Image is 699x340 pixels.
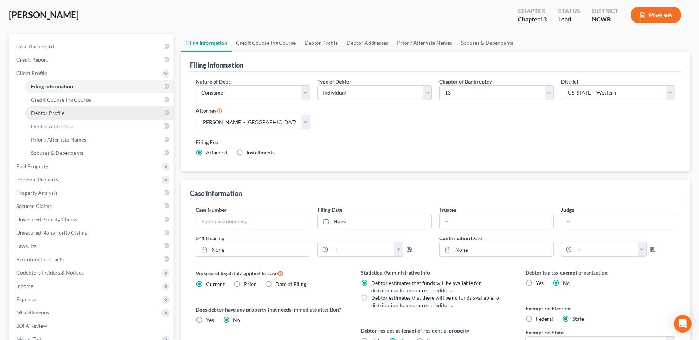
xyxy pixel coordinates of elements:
label: Filing Fee [196,138,675,146]
button: Preview [631,7,681,23]
div: Lead [558,15,580,24]
span: Debtor Profile [31,110,64,116]
a: SOFA Review [10,319,174,333]
span: [PERSON_NAME] [9,9,79,20]
span: Current [206,281,225,287]
a: Executory Contracts [10,253,174,266]
span: Lawsuits [16,243,36,249]
label: Case Number [196,206,227,214]
span: Personal Property [16,176,58,183]
span: Debtor Addresses [31,123,73,129]
label: Version of legal data applied to case [196,269,346,278]
label: Trustee [439,206,456,214]
span: Codebtors Insiders & Notices [16,269,84,276]
a: Debtor Profile [25,106,174,120]
span: Expenses [16,296,37,302]
label: Type of Debtor [317,78,352,85]
div: Open Intercom Messenger [674,315,692,333]
span: Executory Contracts [16,256,64,262]
label: Confirmation Date [436,234,679,242]
span: Spouses & Dependents [31,150,83,156]
a: Unsecured Priority Claims [10,213,174,226]
a: None [318,214,431,228]
a: Credit Report [10,53,174,67]
span: Unsecured Priority Claims [16,216,77,222]
label: District [561,78,578,85]
span: Real Property [16,163,48,169]
span: SOFA Review [16,323,47,329]
a: Credit Counseling Course [25,93,174,106]
span: Secured Claims [16,203,52,209]
label: Judge [561,206,574,214]
input: -- [561,214,675,228]
a: Spouses & Dependents [25,146,174,160]
span: No [563,280,570,286]
a: Debtor Profile [300,34,342,52]
a: Debtor Addresses [25,120,174,133]
label: Exemption State [525,329,564,336]
div: Chapter [518,15,547,24]
a: Unsecured Nonpriority Claims [10,226,174,239]
input: -- : -- [572,242,638,256]
a: Filing Information [181,34,232,52]
label: Statistical/Administrative Info [361,269,511,276]
a: Secured Claims [10,200,174,213]
label: Debtor is a tax exempt organization [525,269,675,276]
a: Prior / Alternate Names [25,133,174,146]
input: Enter case number... [196,214,310,228]
span: Prior / Alternate Names [31,136,86,143]
span: No [233,317,240,323]
div: Status [558,7,580,15]
div: NCWB [592,15,619,24]
span: State [572,316,584,322]
label: Nature of Debt [196,78,230,85]
a: Filing Information [25,80,174,93]
label: Exemption Election [525,305,675,312]
div: District [592,7,619,15]
span: Prior [244,281,256,287]
span: 13 [540,16,547,23]
span: Credit Report [16,57,48,63]
label: Attorney [196,106,222,115]
a: Debtor Addresses [342,34,393,52]
label: Chapter of Bankruptcy [439,78,492,85]
a: None [440,242,553,256]
span: Client Profile [16,70,47,76]
span: Installments [246,149,275,156]
span: Miscellaneous [16,309,49,316]
label: Debtor resides as tenant of residential property [361,327,511,334]
span: Yes [206,317,214,323]
input: -- : -- [328,242,394,256]
a: Prior / Alternate Names [393,34,457,52]
span: Debtor estimates that funds will be available for distribution to unsecured creditors. [371,280,481,293]
a: Lawsuits [10,239,174,253]
span: Property Analysis [16,190,57,196]
span: Unsecured Nonpriority Claims [16,229,87,236]
label: 341 Hearing [192,234,436,242]
span: Filing Information [31,83,73,89]
label: Does debtor have any property that needs immediate attention? [196,306,346,313]
span: Yes [536,280,544,286]
span: Credit Counseling Course [31,96,91,103]
span: Income [16,283,33,289]
input: -- [440,214,553,228]
div: Chapter [518,7,547,15]
a: None [196,242,310,256]
a: Spouses & Dependents [457,34,518,52]
a: Property Analysis [10,186,174,200]
div: Case Information [190,189,242,198]
div: Filing Information [190,61,243,69]
a: Credit Counseling Course [232,34,300,52]
a: Case Dashboard [10,40,174,53]
span: Federal [536,316,553,322]
label: Filing Date [317,206,342,214]
span: Debtor estimates that there will be no funds available for distribution to unsecured creditors. [371,295,501,308]
span: Attached [206,149,227,156]
span: Case Dashboard [16,43,54,50]
span: Date of Filing [275,281,306,287]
